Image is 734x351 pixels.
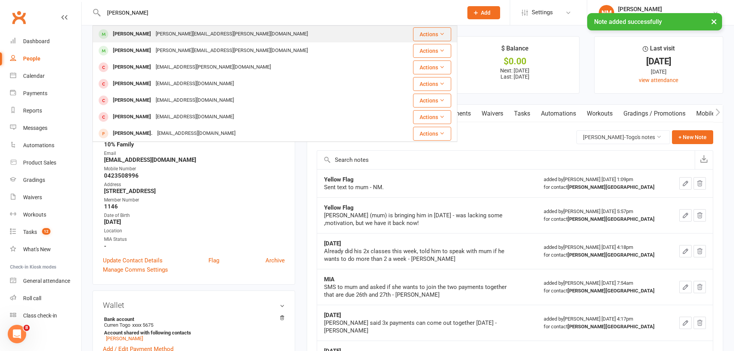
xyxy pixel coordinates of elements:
div: [PERSON_NAME]. [111,128,155,139]
div: added by [PERSON_NAME] [DATE] 5:57pm [544,208,663,223]
strong: 10% Family [104,141,285,148]
strong: Yellow Flag [324,204,354,211]
div: [EMAIL_ADDRESS][PERSON_NAME][DOMAIN_NAME] [153,62,273,73]
a: Clubworx [9,8,29,27]
div: [PERSON_NAME] said 3x payments can come out together [DATE] - [PERSON_NAME] [324,319,517,334]
button: [PERSON_NAME]-Togo's notes [576,130,670,144]
div: [DATE] [601,57,716,65]
a: Gradings / Promotions [618,105,691,123]
div: [PERSON_NAME][EMAIL_ADDRESS][PERSON_NAME][DOMAIN_NAME] [153,45,310,56]
div: Messages [23,125,47,131]
div: Calendar [23,73,45,79]
a: Archive [265,256,285,265]
div: SMS to mum and asked if she wants to join the two payments together that are due 26th and 27th - ... [324,283,517,299]
div: [PERSON_NAME] [111,45,153,56]
div: [PERSON_NAME][EMAIL_ADDRESS][PERSON_NAME][DOMAIN_NAME] [153,29,310,40]
div: [EMAIL_ADDRESS][DOMAIN_NAME] [153,78,236,89]
a: People [10,50,81,67]
strong: Bank account [104,316,281,322]
div: for contact [544,183,663,191]
p: Next: [DATE] Last: [DATE] [458,67,572,80]
a: Workouts [581,105,618,123]
div: Reports [23,107,42,114]
div: Dashboard [23,38,50,44]
div: Already did his 2x classes this week, told him to speak with mum if he wants to do more than 2 a ... [324,247,517,263]
div: Date of Birth [104,212,285,219]
button: Actions [413,44,451,58]
strong: [STREET_ADDRESS] [104,188,285,195]
strong: [DATE] [324,312,341,319]
div: Mobile Number [104,165,285,173]
button: + New Note [672,130,713,144]
div: [PERSON_NAME] [618,6,712,13]
a: Update Contact Details [103,256,163,265]
strong: Account shared with following contacts [104,330,281,336]
a: Messages [10,119,81,137]
a: Workouts [10,206,81,223]
div: What's New [23,246,51,252]
div: [PERSON_NAME] (mum) is bringing him in [DATE] - was lacking some ,motivation, but we have it back... [324,212,517,227]
a: Mobile App [691,105,732,123]
a: Roll call [10,290,81,307]
a: Waivers [10,189,81,206]
a: General attendance kiosk mode [10,272,81,290]
div: Product Sales [23,160,56,166]
span: 8 [24,325,30,331]
a: Automations [536,105,581,123]
div: Address [104,181,285,188]
div: Location [104,227,285,235]
a: Reports [10,102,81,119]
div: Last visit [643,44,675,57]
strong: [PERSON_NAME][GEOGRAPHIC_DATA] [568,324,655,329]
button: Actions [413,77,451,91]
div: General attendance [23,278,70,284]
span: Add [481,10,490,16]
a: Flag [208,256,219,265]
a: Tasks 12 [10,223,81,241]
button: Actions [413,94,451,107]
button: Add [467,6,500,19]
div: [PERSON_NAME] [111,78,153,89]
button: × [707,13,721,30]
div: Gradings [23,177,45,183]
strong: MIA [324,276,334,283]
div: Sent text to mum - NM. [324,183,517,191]
a: Class kiosk mode [10,307,81,324]
span: xxxx 5675 [132,322,153,328]
a: Manage Comms Settings [103,265,168,274]
div: $0.00 [458,57,572,65]
div: added by [PERSON_NAME] [DATE] 4:18pm [544,244,663,259]
div: [PERSON_NAME] [111,111,153,123]
div: for contact [544,215,663,223]
input: Search... [101,7,457,18]
div: NM [599,5,614,20]
div: for contact [544,251,663,259]
button: Actions [413,110,451,124]
span: Settings [532,4,553,21]
div: People [23,55,40,62]
a: view attendance [639,77,678,83]
div: Roll call [23,295,41,301]
a: Waivers [476,105,509,123]
div: Class check-in [23,312,57,319]
a: Payments [10,85,81,102]
div: [PERSON_NAME] [111,29,153,40]
button: Actions [413,127,451,141]
strong: Yellow Flag [324,176,354,183]
div: Workouts [23,212,46,218]
strong: [PERSON_NAME][GEOGRAPHIC_DATA] [568,288,655,294]
div: Waivers [23,194,42,200]
div: Payments [23,90,47,96]
iframe: Intercom live chat [8,325,26,343]
div: added by [PERSON_NAME] [DATE] 7:54am [544,279,663,295]
a: Dashboard [10,33,81,50]
button: Actions [413,60,451,74]
div: Urban Muaythai - [GEOGRAPHIC_DATA] [618,13,712,20]
div: $ Balance [501,44,529,57]
span: 12 [42,228,50,235]
a: [PERSON_NAME] [106,336,143,341]
strong: 1146 [104,203,285,210]
strong: [EMAIL_ADDRESS][DOMAIN_NAME] [104,156,285,163]
strong: [PERSON_NAME][GEOGRAPHIC_DATA] [568,252,655,258]
div: Note added successfully [587,13,722,30]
